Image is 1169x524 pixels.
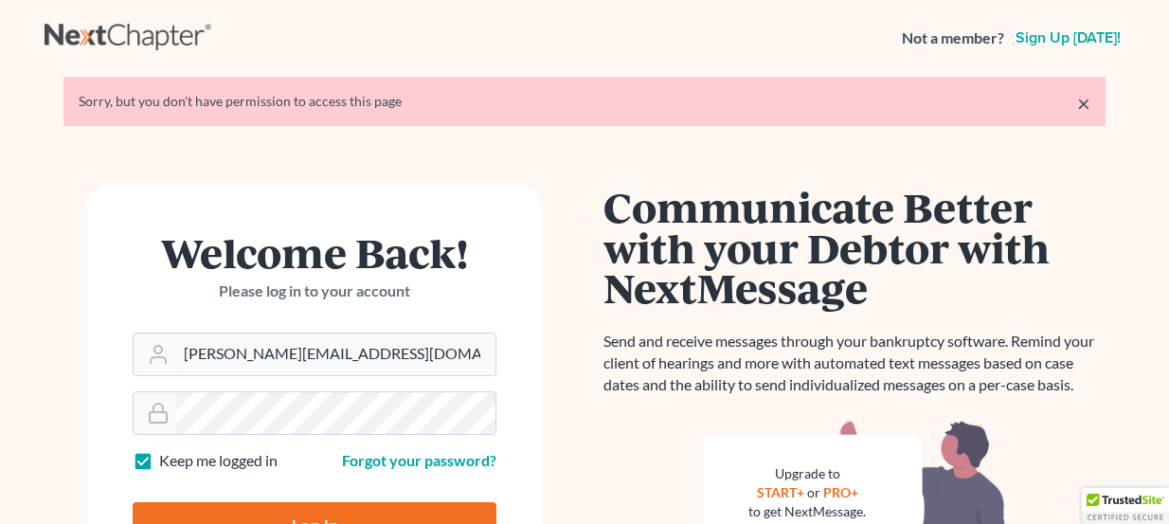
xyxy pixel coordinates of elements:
[1012,30,1124,45] a: Sign up [DATE]!
[902,27,1004,49] strong: Not a member?
[133,280,496,302] p: Please log in to your account
[79,92,1090,111] div: Sorry, but you don't have permission to access this page
[342,451,496,469] a: Forgot your password?
[748,502,866,521] div: to get NextMessage.
[603,187,1106,308] h1: Communicate Better with your Debtor with NextMessage
[133,232,496,273] h1: Welcome Back!
[757,484,804,500] a: START+
[603,331,1106,396] p: Send and receive messages through your bankruptcy software. Remind your client of hearings and mo...
[807,484,820,500] span: or
[159,450,278,472] label: Keep me logged in
[823,484,858,500] a: PRO+
[176,334,495,375] input: Email Address
[748,464,866,483] div: Upgrade to
[1077,92,1090,115] a: ×
[1082,488,1169,524] div: TrustedSite Certified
